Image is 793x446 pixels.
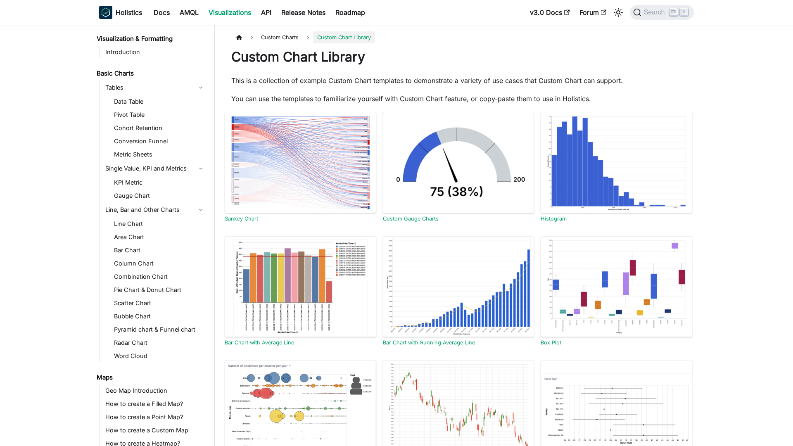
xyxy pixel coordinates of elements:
[330,6,370,19] a: Roadmap
[103,425,207,436] a: How to create a Custom Map
[175,6,204,19] a: AMQL
[103,46,207,58] a: Introduction
[225,112,376,222] a: Sankey ChartSankey Chart
[103,162,207,175] a: Single Value, KPI and Metrics
[112,96,207,107] a: Data Table
[383,339,475,346] a: Bar Chart with Running Average Line
[94,372,207,383] a: Maps
[257,31,303,43] span: Custom Charts
[231,94,686,104] p: You can use the templates to familiarize yourself with Custom Chart feature, or copy-paste them t...
[112,177,207,188] a: KPI Metric
[103,385,207,396] a: Geo Map Introduction
[313,31,375,43] span: Custom Chart Library
[94,33,207,45] a: Visualization & Formatting
[112,258,207,269] a: Column Chart
[112,109,207,121] a: Pivot Table
[116,7,142,17] b: Holistics
[112,350,207,362] a: Word Cloud
[225,339,294,346] a: Bar Chart with Average Line
[225,236,376,346] a: Bar Chart with Average LineBar Chart with Average Line
[383,112,534,222] a: Custom Gauge ChartsCustom Gauge Charts
[112,231,207,243] a: Area Chart
[575,6,611,19] a: Forum
[225,216,258,222] a: Sankey Chart
[112,324,207,335] a: Pyramid chart & Funnel chart
[103,81,207,94] a: Tables
[112,337,207,349] a: Radar Chart
[103,411,207,423] a: How to create a Point Map?
[383,236,534,346] a: Bar Chart with Running Average LineBar Chart with Running Average Line
[112,135,207,147] a: Conversion Funnel
[99,6,142,19] a: HolisticsHolistics
[231,49,686,65] h1: Custom Chart Library
[256,6,276,19] a: API
[612,6,625,19] button: Switch between dark and light mode (currently light mode)
[112,218,207,230] a: Line Chart
[103,398,207,410] a: How to create a Filled Map?
[112,190,207,202] a: Gauge Chart
[112,149,207,160] a: Metric Sheets
[91,25,215,446] nav: Docs sidebar
[112,297,207,309] a: Scatter Chart
[112,244,207,256] a: Bar Chart
[641,9,670,16] span: Search
[231,31,686,43] nav: Breadcrumbs
[630,5,694,20] button: Search (Ctrl+K)
[383,216,439,222] a: Custom Gauge Charts
[541,236,692,346] a: Box PlotBox Plot
[112,122,207,134] a: Cohort Retention
[680,8,688,16] kbd: K
[99,6,112,19] img: Holistics
[112,284,207,296] a: Pie Chart & Donut Chart
[541,216,567,222] a: Histogram
[541,339,561,346] a: Box Plot
[149,6,175,19] a: Docs
[525,6,575,19] a: v3.0 Docs
[103,203,207,216] a: Line, Bar and Other Charts
[231,31,247,43] a: Home page
[112,271,207,282] a: Combination Chart
[231,76,686,85] p: This is a collection of example Custom Chart templates to demonstrate a variety of use cases that...
[276,6,330,19] a: Release Notes
[94,68,207,79] a: Basic Charts
[204,6,256,19] a: Visualizations
[112,311,207,322] a: Bubble Chart
[541,112,692,222] a: HistogramHistogram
